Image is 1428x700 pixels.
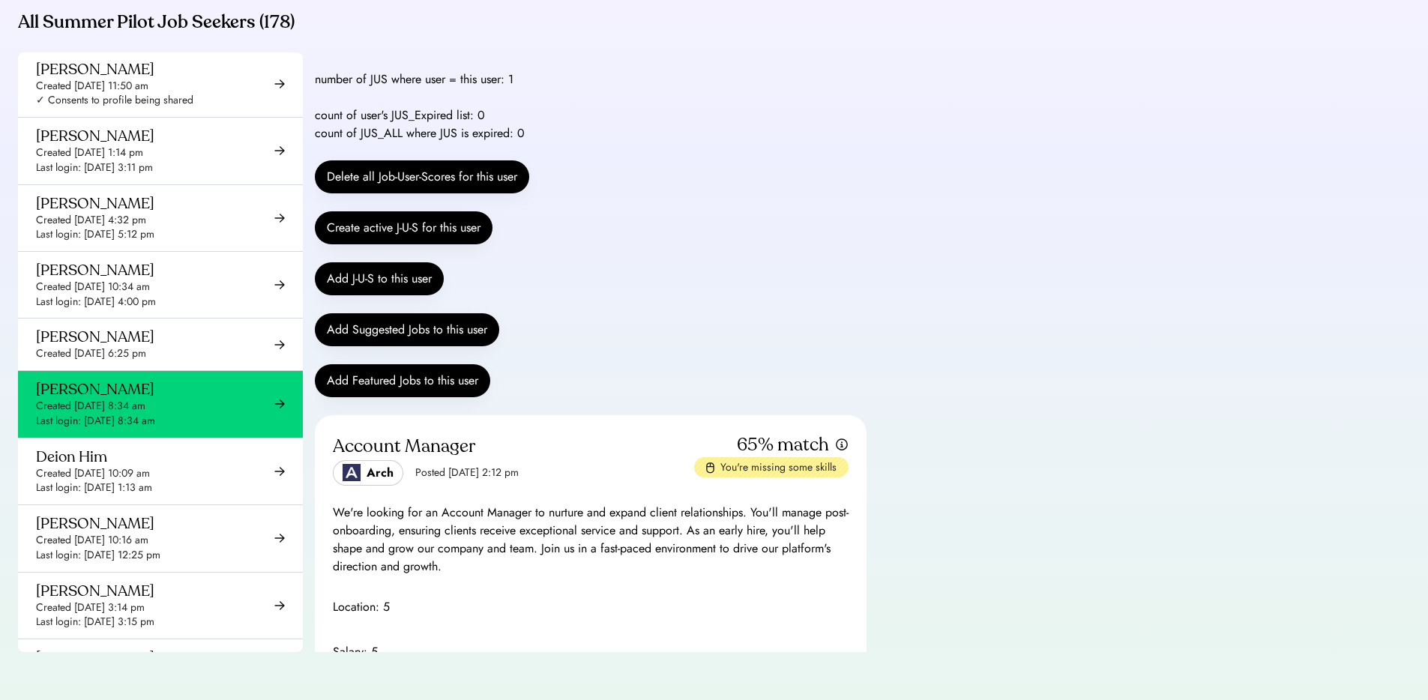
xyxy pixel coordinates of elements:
div: Account Manager [333,435,694,459]
div: We're looking for an Account Manager to nurture and expand client relationships. You'll manage po... [333,504,849,576]
div: Last login: [DATE] 3:11 pm [36,160,153,175]
img: arrow-right-black.svg [274,466,285,477]
img: arrow-right-black.svg [274,280,285,290]
div: Last login: [DATE] 1:13 am [36,480,152,495]
button: Add J-U-S to this user [315,262,444,295]
div: [PERSON_NAME] [36,328,154,346]
div: count of user's JUS_Expired list: 0 count of JUS_ALL where JUS is expired: 0 [315,106,525,142]
div: [PERSON_NAME] [36,60,154,79]
img: arrow-right-black.svg [274,213,285,223]
img: info.svg [835,438,849,452]
div: [PERSON_NAME] [36,127,154,145]
div: Created [DATE] 10:34 am [36,280,150,295]
img: arrow-right-black.svg [274,79,285,89]
div: number of JUS where user = this user: 1 [315,70,513,88]
div: Posted [DATE] 2:12 pm [415,465,519,480]
div: Deion Him [36,447,107,466]
img: missing-skills.svg [706,462,714,474]
div: Created [DATE] 10:16 am [36,533,148,548]
div: Created [DATE] 8:34 am [36,399,145,414]
div: [PERSON_NAME] [36,261,154,280]
div: [PERSON_NAME] [36,514,154,533]
button: Delete all Job-User-Scores for this user [315,160,529,193]
div: Created [DATE] 10:09 am [36,466,150,481]
div: ✓ Consents to profile being shared [36,93,193,108]
button: Add Suggested Jobs to this user [315,313,499,346]
div: Created [DATE] 3:14 pm [36,600,145,615]
img: arrow-right-black.svg [274,399,285,409]
div: 65% match [737,433,829,457]
div: Arch [367,464,394,482]
div: All Summer Pilot Job Seekers (178) [18,10,867,34]
div: Location: 5 [333,598,849,616]
img: arrow-right-black.svg [274,600,285,611]
div: Last login: [DATE] 5:12 pm [36,227,154,242]
div: Created [DATE] 4:32 pm [36,213,146,228]
button: Add Featured Jobs to this user [315,364,490,397]
div: [PERSON_NAME] [36,194,154,213]
div: Last login: [DATE] 3:15 pm [36,615,154,630]
img: arrow-right-black.svg [274,145,285,156]
img: arrow-right-black.svg [274,340,285,350]
img: Logo_Blue_1.png [343,464,361,482]
div: [PERSON_NAME] [36,582,154,600]
div: [PERSON_NAME] [36,648,154,667]
div: [PERSON_NAME] [36,380,154,399]
button: Create active J-U-S for this user [315,211,492,244]
div: Salary: 5 [333,643,849,661]
div: Created [DATE] 11:50 am [36,79,148,94]
div: Created [DATE] 6:25 pm [36,346,146,361]
img: arrow-right-black.svg [274,533,285,543]
div: Last login: [DATE] 8:34 am [36,414,155,429]
div: Created [DATE] 1:14 pm [36,145,143,160]
div: Last login: [DATE] 4:00 pm [36,295,156,310]
div: You're missing some skills [720,460,837,475]
div: Last login: [DATE] 12:25 pm [36,548,160,563]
